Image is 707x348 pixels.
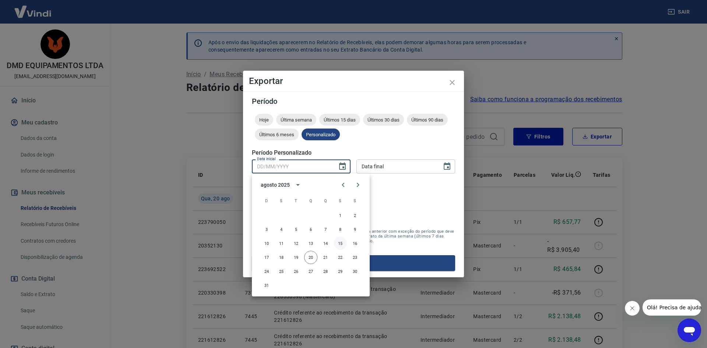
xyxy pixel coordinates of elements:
[319,117,360,123] span: Últimos 15 dias
[289,193,303,208] span: terça-feira
[275,237,288,250] button: 11
[255,117,273,123] span: Hoje
[276,114,316,126] div: Última semana
[334,209,347,222] button: 1
[252,98,455,105] h5: Período
[260,223,273,236] button: 3
[260,265,273,278] button: 24
[334,193,347,208] span: sexta-feira
[304,237,317,250] button: 13
[275,193,288,208] span: segunda-feira
[643,299,701,316] iframe: Mensagem da empresa
[356,159,437,173] input: DD/MM/YYYY
[335,159,350,174] button: Choose date
[249,77,458,85] h4: Exportar
[260,193,273,208] span: domingo
[334,265,347,278] button: 29
[348,193,362,208] span: sábado
[407,114,448,126] div: Últimos 90 dias
[407,117,448,123] span: Últimos 90 dias
[304,265,317,278] button: 27
[4,5,62,11] span: Olá! Precisa de ajuda?
[302,132,340,137] span: Personalizado
[678,319,701,342] iframe: Botão para abrir a janela de mensagens
[334,223,347,236] button: 8
[319,251,332,264] button: 21
[319,265,332,278] button: 28
[252,149,455,157] h5: Período Personalizado
[348,265,362,278] button: 30
[304,251,317,264] button: 20
[363,117,404,123] span: Últimos 30 dias
[275,251,288,264] button: 18
[443,74,461,91] button: close
[319,114,360,126] div: Últimos 15 dias
[289,265,303,278] button: 26
[261,181,289,189] div: agosto 2025
[319,237,332,250] button: 14
[260,279,273,292] button: 31
[319,223,332,236] button: 7
[255,132,299,137] span: Últimos 6 meses
[289,223,303,236] button: 5
[304,223,317,236] button: 6
[252,159,332,173] input: DD/MM/YYYY
[304,193,317,208] span: quarta-feira
[348,251,362,264] button: 23
[334,237,347,250] button: 15
[289,251,303,264] button: 19
[363,114,404,126] div: Últimos 30 dias
[348,209,362,222] button: 2
[275,223,288,236] button: 4
[348,237,362,250] button: 16
[255,114,273,126] div: Hoje
[336,177,351,192] button: Previous month
[260,237,273,250] button: 10
[319,193,332,208] span: quinta-feira
[260,251,273,264] button: 17
[302,129,340,140] div: Personalizado
[351,177,365,192] button: Next month
[257,156,276,162] label: Data inicial
[348,223,362,236] button: 9
[289,237,303,250] button: 12
[255,129,299,140] div: Últimos 6 meses
[276,117,316,123] span: Última semana
[292,179,304,191] button: calendar view is open, switch to year view
[275,265,288,278] button: 25
[625,301,640,316] iframe: Fechar mensagem
[440,159,454,174] button: Choose date
[334,251,347,264] button: 22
